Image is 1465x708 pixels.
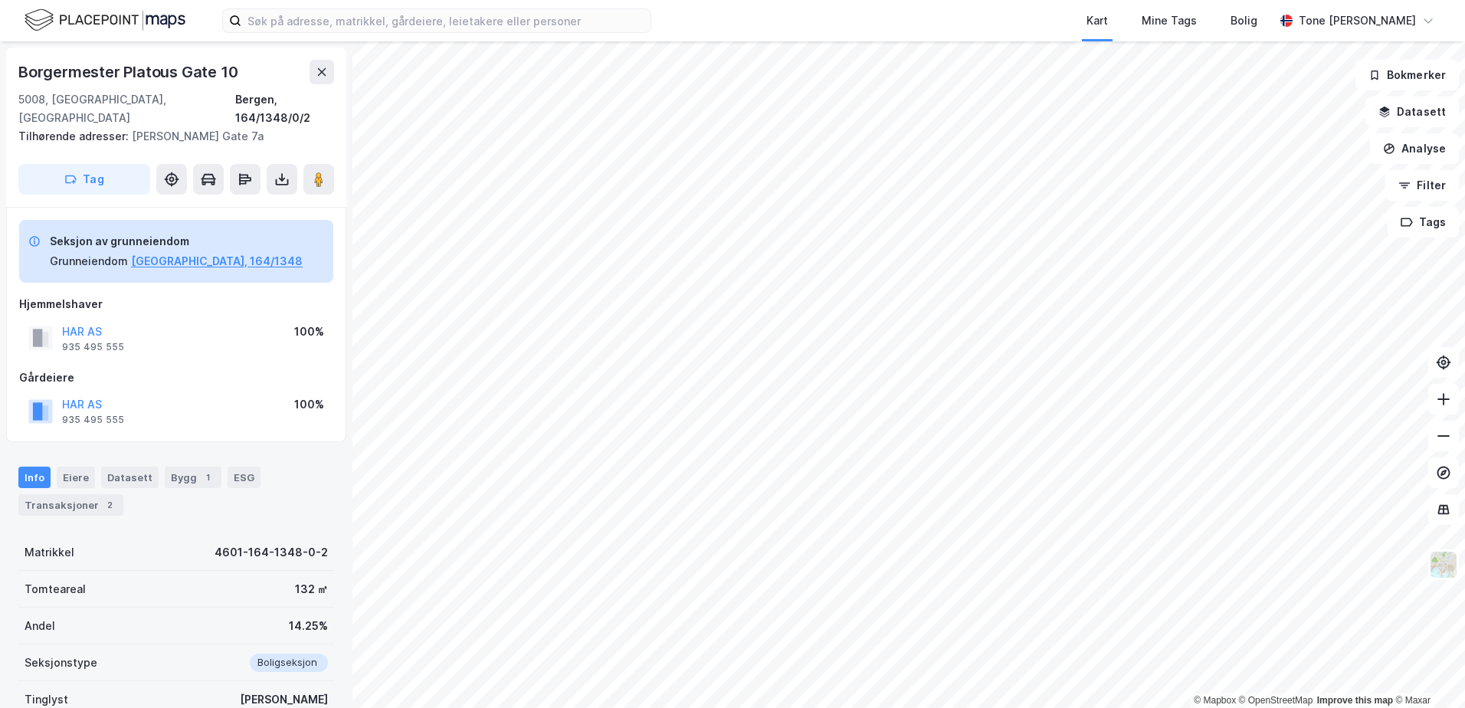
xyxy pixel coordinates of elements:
div: 1 [200,470,215,485]
div: 935 495 555 [62,414,124,426]
div: Gårdeiere [19,369,333,387]
div: Datasett [101,467,159,488]
div: Info [18,467,51,488]
div: Borgermester Platous Gate 10 [18,60,241,84]
input: Søk på adresse, matrikkel, gårdeiere, leietakere eller personer [241,9,651,32]
div: Grunneiendom [50,252,128,270]
div: Seksjon av grunneiendom [50,232,303,251]
div: [PERSON_NAME] Gate 7a [18,127,322,146]
div: 100% [294,323,324,341]
span: Tilhørende adresser: [18,129,132,143]
div: Eiere [57,467,95,488]
div: Tomteareal [25,580,86,598]
button: [GEOGRAPHIC_DATA], 164/1348 [131,252,303,270]
div: Andel [25,617,55,635]
a: OpenStreetMap [1239,695,1313,706]
div: Kart [1086,11,1108,30]
div: Tone [PERSON_NAME] [1299,11,1416,30]
a: Improve this map [1317,695,1393,706]
button: Bokmerker [1355,60,1459,90]
img: Z [1429,550,1458,579]
div: 4601-164-1348-0-2 [215,543,328,562]
button: Tags [1388,207,1459,238]
button: Datasett [1365,97,1459,127]
div: Seksjonstype [25,654,97,672]
div: Bygg [165,467,221,488]
button: Filter [1385,170,1459,201]
img: logo.f888ab2527a4732fd821a326f86c7f29.svg [25,7,185,34]
div: 100% [294,395,324,414]
div: Hjemmelshaver [19,295,333,313]
a: Mapbox [1194,695,1236,706]
div: Transaksjoner [18,494,123,516]
div: Mine Tags [1142,11,1197,30]
button: Tag [18,164,150,195]
div: Bolig [1231,11,1257,30]
div: 132 ㎡ [295,580,328,598]
button: Analyse [1370,133,1459,164]
iframe: Chat Widget [1388,634,1465,708]
div: 5008, [GEOGRAPHIC_DATA], [GEOGRAPHIC_DATA] [18,90,235,127]
div: 935 495 555 [62,341,124,353]
div: 14.25% [289,617,328,635]
div: 2 [102,497,117,513]
div: Matrikkel [25,543,74,562]
div: Bergen, 164/1348/0/2 [235,90,334,127]
div: ESG [228,467,261,488]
